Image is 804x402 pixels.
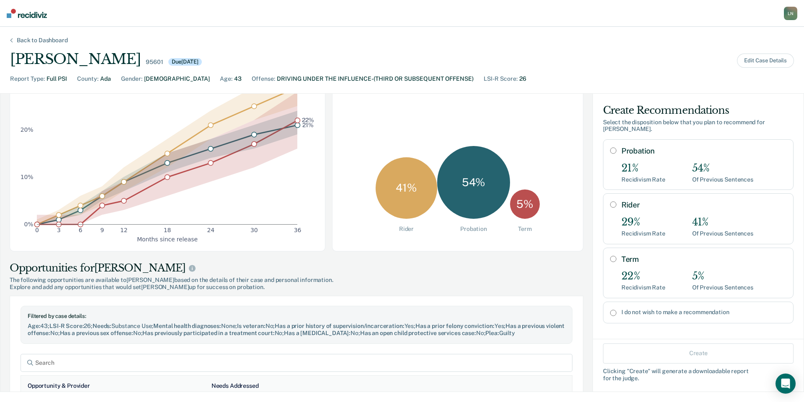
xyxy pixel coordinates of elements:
[35,227,301,233] g: x-axis tick label
[28,323,40,329] span: Age :
[302,84,314,128] g: text
[35,227,39,233] text: 0
[21,126,33,133] text: 20%
[28,323,564,336] span: Has a previous violent offense :
[146,59,163,66] div: 95601
[692,216,753,228] div: 41%
[164,227,171,233] text: 18
[275,323,404,329] span: Has a prior history of supervision/incarceration :
[79,227,82,233] text: 6
[21,354,572,372] input: Search
[28,313,565,320] div: Filtered by case details:
[24,221,33,228] text: 0%
[518,225,531,233] div: Term
[692,176,753,183] div: Of Previous Sentences
[49,323,84,329] span: LSI-R Score :
[153,323,221,329] span: Mental health diagnoses :
[60,330,133,336] span: Has a previous sex offense :
[621,146,786,156] label: Probation
[10,277,583,284] span: The following opportunities are available to [PERSON_NAME] based on the details of their case and...
[28,382,90,389] div: Opportunity & Provider
[37,68,297,224] g: area
[603,104,794,117] div: Create Recommendations
[237,323,265,329] span: Is veteran :
[77,74,98,83] div: County :
[784,7,797,20] button: LN
[437,146,510,219] div: 54 %
[460,225,487,233] div: Probation
[621,284,665,291] div: Recidivism Rate
[692,284,753,291] div: Of Previous Sentences
[776,374,796,394] div: Open Intercom Messenger
[376,157,437,219] div: 41 %
[603,367,794,382] div: Clicking " Create " will generate a downloadable report for the judge.
[93,323,111,329] span: Needs :
[137,236,198,242] g: x-axis label
[737,54,794,68] button: Edit Case Details
[692,162,753,174] div: 54%
[35,84,300,227] g: dot
[621,309,786,316] label: I do not wish to make a recommendation
[510,189,540,219] div: 5 %
[21,174,33,180] text: 10%
[10,284,583,291] span: Explore and add any opportunities that would set [PERSON_NAME] up for success on probation.
[142,330,274,336] span: Has previously participated in a treatment court :
[621,162,665,174] div: 21%
[57,227,61,233] text: 3
[621,255,786,264] label: Term
[603,343,794,363] button: Create
[621,216,665,228] div: 29%
[21,79,33,228] g: y-axis tick label
[621,270,665,282] div: 22%
[120,227,128,233] text: 12
[46,74,67,83] div: Full PSI
[360,330,476,336] span: Has an open child protective services case :
[302,117,314,123] text: 22%
[399,225,414,233] div: Rider
[284,330,350,336] span: Has a [MEDICAL_DATA] :
[692,270,753,282] div: 5%
[692,230,753,237] div: Of Previous Sentences
[252,74,275,83] div: Offense :
[302,121,314,128] text: 21%
[277,74,474,83] div: DRIVING UNDER THE INFLUENCE-(THIRD OR SUBSEQUENT OFFENSE)
[784,7,797,20] div: L N
[207,227,214,233] text: 24
[621,176,665,183] div: Recidivism Rate
[485,330,499,336] span: Plea :
[137,236,198,242] text: Months since release
[28,323,565,337] div: 43 ; 26 ; Substance Use ; None ; No ; Yes ; Yes ; No ; No ; No ; No ; No ; Guilty
[220,74,232,83] div: Age :
[144,74,210,83] div: [DEMOGRAPHIC_DATA]
[7,9,47,18] img: Recidiviz
[294,227,301,233] text: 36
[10,261,583,275] div: Opportunities for [PERSON_NAME]
[621,230,665,237] div: Recidivism Rate
[234,74,242,83] div: 43
[519,74,526,83] div: 26
[211,382,259,389] div: Needs Addressed
[168,58,202,66] div: Due [DATE]
[250,227,258,233] text: 30
[10,74,45,83] div: Report Type :
[484,74,518,83] div: LSI-R Score :
[415,323,495,329] span: Has a prior felony conviction :
[621,200,786,210] label: Rider
[100,74,111,83] div: Ada
[10,51,141,68] div: [PERSON_NAME]
[100,227,104,233] text: 9
[603,119,794,133] div: Select the disposition below that you plan to recommend for [PERSON_NAME] .
[7,37,78,44] div: Back to Dashboard
[121,74,142,83] div: Gender :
